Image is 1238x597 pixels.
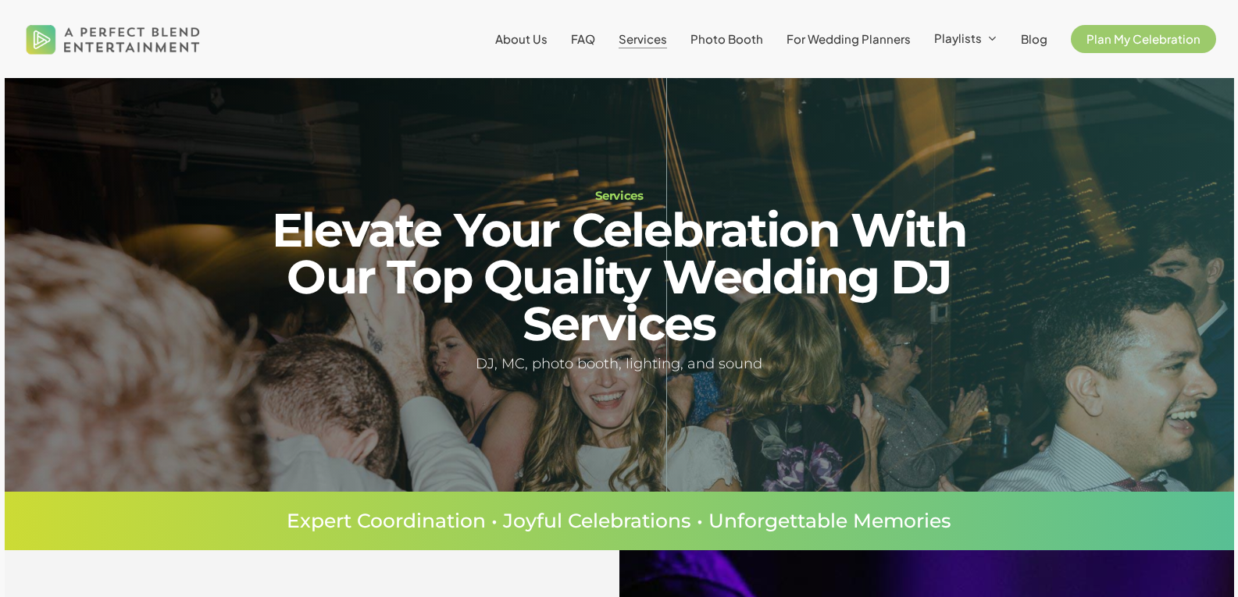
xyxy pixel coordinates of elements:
[690,33,763,45] a: Photo Booth
[934,32,997,46] a: Playlists
[244,207,994,347] h2: Elevate Your Celebration With Our Top Quality Wedding DJ Services
[244,353,994,375] h5: DJ, MC, photo booth, lighting, and sound
[1021,33,1047,45] a: Blog
[571,31,595,46] span: FAQ
[47,511,1191,531] p: Expert Coordination • Joyful Celebrations • Unforgettable Memories
[1071,33,1216,45] a: Plan My Celebration
[619,31,667,46] span: Services
[571,33,595,45] a: FAQ
[690,31,763,46] span: Photo Booth
[787,33,911,45] a: For Wedding Planners
[1086,31,1201,46] span: Plan My Celebration
[619,33,667,45] a: Services
[934,30,982,45] span: Playlists
[787,31,911,46] span: For Wedding Planners
[495,31,548,46] span: About Us
[495,33,548,45] a: About Us
[1021,31,1047,46] span: Blog
[244,190,994,201] h1: Services
[22,11,205,67] img: A Perfect Blend Entertainment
